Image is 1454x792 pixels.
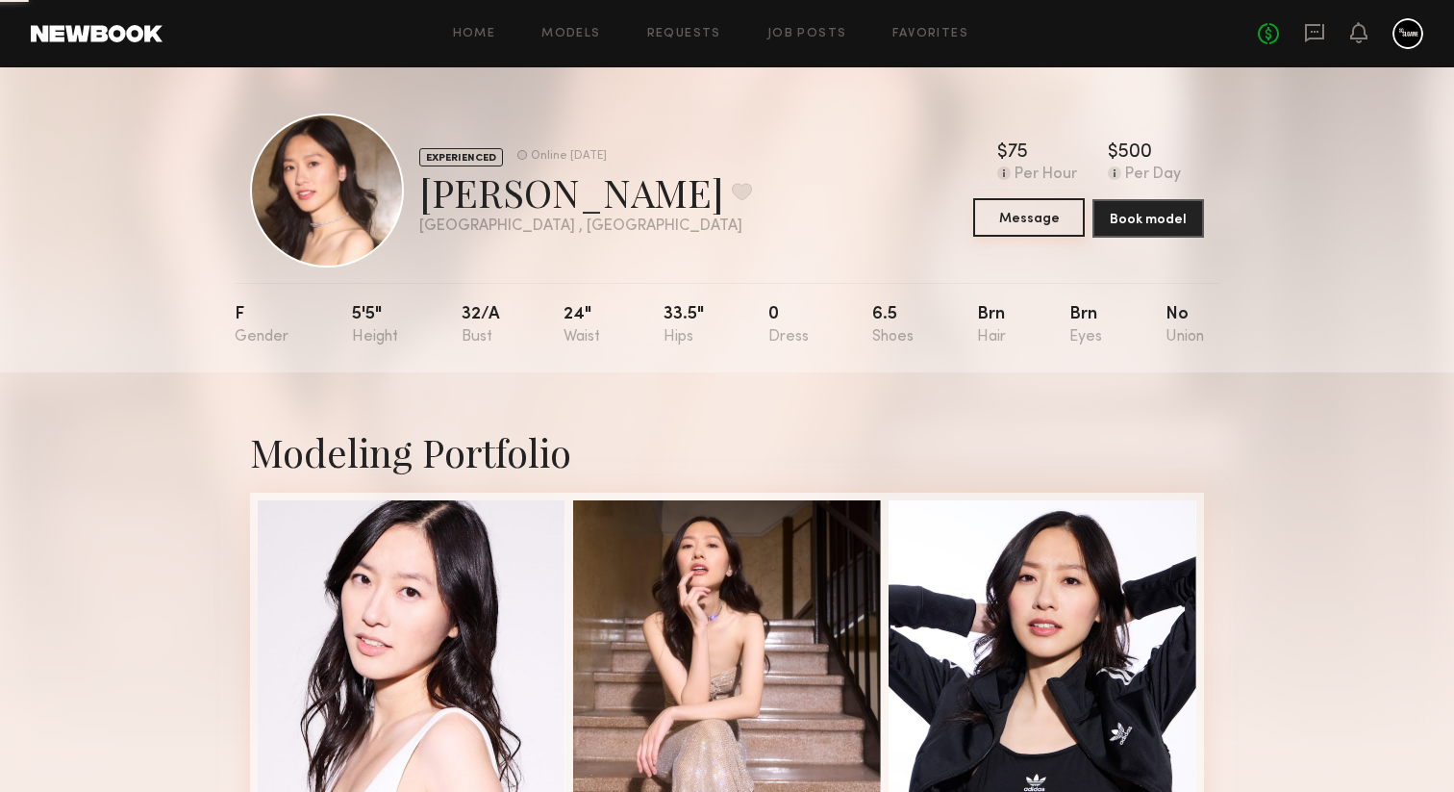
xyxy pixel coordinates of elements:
[977,306,1006,345] div: Brn
[1069,306,1102,345] div: Brn
[664,306,704,345] div: 33.5"
[235,306,288,345] div: F
[872,306,914,345] div: 6.5
[462,306,500,345] div: 32/a
[997,143,1008,163] div: $
[892,28,968,40] a: Favorites
[973,198,1085,237] button: Message
[1125,166,1181,184] div: Per Day
[453,28,496,40] a: Home
[1108,143,1118,163] div: $
[250,426,1204,477] div: Modeling Portfolio
[1015,166,1077,184] div: Per Hour
[1008,143,1028,163] div: 75
[767,28,847,40] a: Job Posts
[1166,306,1204,345] div: No
[419,148,503,166] div: EXPERIENCED
[531,150,607,163] div: Online [DATE]
[419,166,752,217] div: [PERSON_NAME]
[352,306,398,345] div: 5'5"
[541,28,600,40] a: Models
[647,28,721,40] a: Requests
[768,306,809,345] div: 0
[1118,143,1152,163] div: 500
[1092,199,1204,238] button: Book model
[564,306,600,345] div: 24"
[419,218,752,235] div: [GEOGRAPHIC_DATA] , [GEOGRAPHIC_DATA]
